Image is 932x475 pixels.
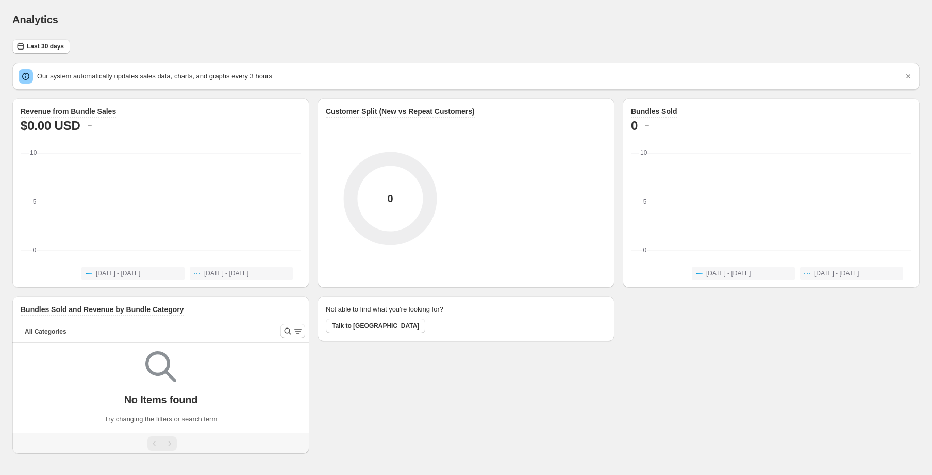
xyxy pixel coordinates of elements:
[800,267,903,280] button: [DATE] - [DATE]
[12,433,309,454] nav: Pagination
[326,106,475,117] h3: Customer Split (New vs Repeat Customers)
[332,322,419,330] span: Talk to [GEOGRAPHIC_DATA]
[12,39,70,54] button: Last 30 days
[814,269,859,277] span: [DATE] - [DATE]
[124,394,198,406] p: No Items found
[21,304,184,315] h3: Bundles Sold and Revenue by Bundle Category
[145,351,176,382] img: Empty search results
[280,324,305,338] button: Search and filter results
[12,13,58,26] h1: Analytics
[81,267,185,280] button: [DATE] - [DATE]
[643,247,647,254] text: 0
[631,118,638,134] h2: 0
[640,149,647,156] text: 10
[33,247,37,254] text: 0
[96,269,140,277] span: [DATE] - [DATE]
[37,72,272,80] span: Our system automatically updates sales data, charts, and graphs every 3 hours
[25,327,66,336] span: All Categories
[204,269,248,277] span: [DATE] - [DATE]
[105,414,217,424] p: Try changing the filters or search term
[30,149,37,156] text: 10
[326,304,443,315] h2: Not able to find what you're looking for?
[21,106,116,117] h3: Revenue from Bundle Sales
[33,198,37,205] text: 5
[706,269,751,277] span: [DATE] - [DATE]
[190,267,293,280] button: [DATE] - [DATE]
[21,118,80,134] h2: $0.00 USD
[631,106,677,117] h3: Bundles Sold
[643,198,647,205] text: 5
[326,319,425,333] button: Talk to [GEOGRAPHIC_DATA]
[27,42,64,51] span: Last 30 days
[901,69,916,84] button: Dismiss notification
[692,267,795,280] button: [DATE] - [DATE]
